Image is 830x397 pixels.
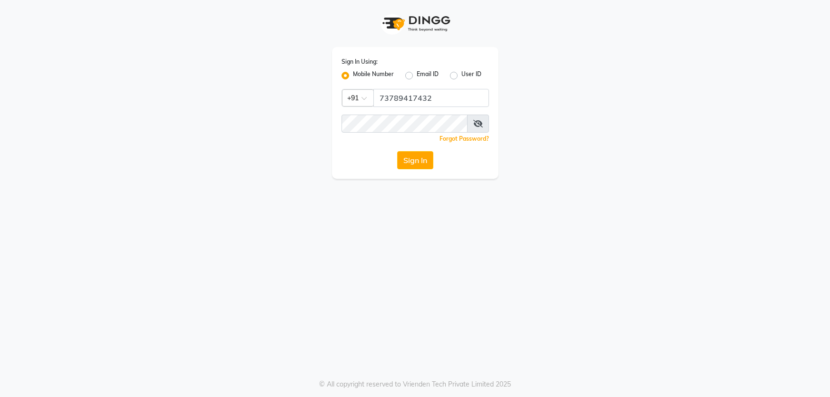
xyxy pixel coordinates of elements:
input: Username [373,89,489,107]
img: logo1.svg [377,10,453,38]
button: Sign In [397,151,433,169]
a: Forgot Password? [439,135,489,142]
label: Sign In Using: [342,58,378,66]
label: Email ID [417,70,439,81]
input: Username [342,115,468,133]
label: Mobile Number [353,70,394,81]
label: User ID [461,70,481,81]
